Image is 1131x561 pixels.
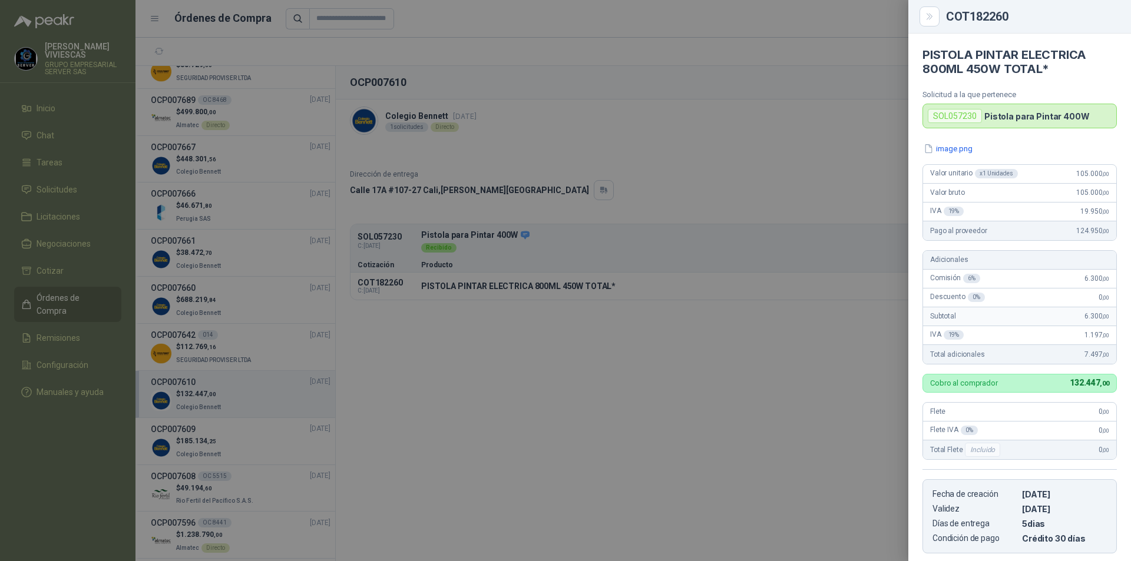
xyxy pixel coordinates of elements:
[928,109,982,123] div: SOL057230
[961,426,978,435] div: 0 %
[930,426,978,435] span: Flete IVA
[923,345,1116,364] div: Total adicionales
[1102,275,1109,282] span: ,00
[968,293,985,302] div: 0 %
[1099,446,1109,454] span: 0
[1102,171,1109,177] span: ,00
[930,407,945,416] span: Flete
[922,9,937,24] button: Close
[963,274,980,283] div: 6 %
[930,330,964,340] span: IVA
[1102,294,1109,301] span: ,00
[1102,208,1109,215] span: ,00
[932,489,1017,499] p: Fecha de creación
[1076,170,1109,178] span: 105.000
[930,169,1018,178] span: Valor unitario
[932,519,1017,529] p: Días de entrega
[1070,378,1109,387] span: 132.447
[1022,519,1107,529] p: 5 dias
[1084,331,1109,339] span: 1.197
[930,379,998,387] p: Cobro al comprador
[975,169,1018,178] div: x 1 Unidades
[944,207,964,216] div: 19 %
[1022,533,1107,543] p: Crédito 30 días
[1099,407,1109,416] span: 0
[1076,227,1109,235] span: 124.950
[1102,427,1109,434] span: ,00
[1102,447,1109,453] span: ,00
[922,48,1117,76] h4: PISTOLA PINTAR ELECTRICA 800ML 450W TOTAL*
[1100,380,1109,387] span: ,00
[1099,293,1109,301] span: 0
[1084,274,1109,283] span: 6.300
[930,227,987,235] span: Pago al proveedor
[1102,409,1109,415] span: ,00
[1102,190,1109,196] span: ,00
[1022,504,1107,514] p: [DATE]
[930,443,1003,457] span: Total Flete
[1102,313,1109,320] span: ,00
[1084,350,1109,358] span: 7.497
[1084,312,1109,320] span: 6.300
[965,443,1000,457] div: Incluido
[984,111,1090,121] p: Pistola para Pintar 400W
[922,90,1117,99] p: Solicitud a la que pertenece
[1102,228,1109,234] span: ,00
[932,533,1017,543] p: Condición de pago
[923,251,1116,270] div: Adicionales
[922,142,974,155] button: image.png
[930,188,964,197] span: Valor bruto
[930,274,980,283] span: Comisión
[1102,351,1109,358] span: ,00
[946,11,1117,22] div: COT182260
[930,312,956,320] span: Subtotal
[930,207,964,216] span: IVA
[930,293,985,302] span: Descuento
[1099,426,1109,434] span: 0
[1022,489,1107,499] p: [DATE]
[944,330,964,340] div: 19 %
[1102,332,1109,338] span: ,00
[1076,188,1109,197] span: 105.000
[932,504,1017,514] p: Validez
[1080,207,1109,215] span: 19.950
